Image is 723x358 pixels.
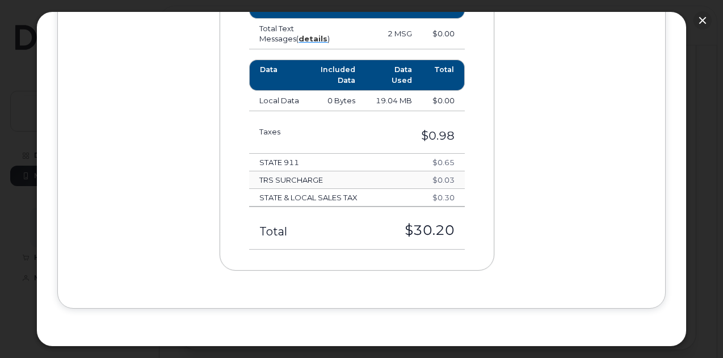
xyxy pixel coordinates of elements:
td: $0.00 [422,91,465,111]
h3: Total [259,225,326,238]
td: 2 MSG [340,19,422,49]
h4: TRS SURCHARGE [259,176,397,184]
th: Total [422,60,465,91]
td: Local Data [249,91,310,111]
h4: STATE & LOCAL SALES TAX [259,193,397,201]
td: $0.00 [422,19,465,49]
h4: $0.65 [418,158,454,166]
h3: $0.98 [347,129,455,142]
td: 0 Bytes [310,91,365,111]
iframe: Messenger Launcher [674,309,714,349]
th: Data [249,60,310,91]
td: 19.04 MB [365,91,422,111]
h3: $30.20 [347,223,455,238]
h4: $0.03 [418,176,454,184]
h4: $0.30 [418,193,454,201]
td: Total Text Messages [249,19,340,49]
a: details [299,34,327,43]
span: ( ) [296,34,330,43]
h4: STATE 911 [259,158,397,166]
h3: Taxes [259,128,326,136]
th: Data Used [365,60,422,91]
th: Included Data [310,60,365,91]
